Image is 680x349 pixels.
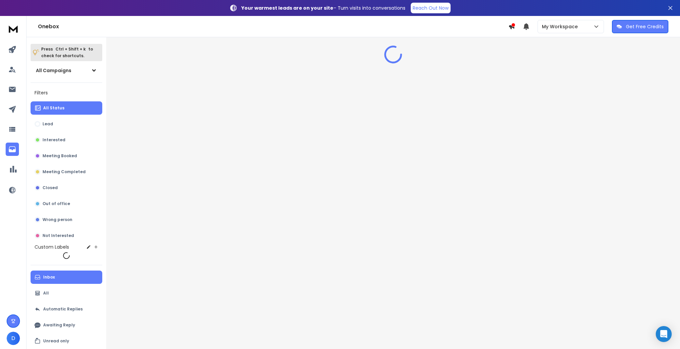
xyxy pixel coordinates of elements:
[42,233,74,238] p: Not Interested
[31,165,102,178] button: Meeting Completed
[31,64,102,77] button: All Campaigns
[36,67,71,74] h1: All Campaigns
[7,332,20,345] button: D
[42,217,72,222] p: Wrong person
[35,244,69,250] h3: Custom Labels
[41,46,93,59] p: Press to check for shortcuts.
[42,153,77,159] p: Meeting Booked
[241,5,405,11] p: – Turn visits into conversations
[42,201,70,206] p: Out of office
[43,306,83,312] p: Automatic Replies
[43,275,55,280] p: Inbox
[31,229,102,242] button: Not Interested
[42,137,65,143] p: Interested
[612,20,668,33] button: Get Free Credits
[42,121,53,127] p: Lead
[241,5,333,11] strong: Your warmest leads are on your site
[43,338,69,344] p: Unread only
[31,117,102,131] button: Lead
[31,287,102,300] button: All
[31,101,102,115] button: All Status
[31,133,102,147] button: Interested
[656,326,672,342] div: Open Intercom Messenger
[31,334,102,348] button: Unread only
[42,185,58,190] p: Closed
[43,322,75,328] p: Awaiting Reply
[411,3,451,13] a: Reach Out Now
[31,149,102,163] button: Meeting Booked
[31,181,102,194] button: Closed
[38,23,508,31] h1: Onebox
[43,105,64,111] p: All Status
[7,23,20,35] img: logo
[42,169,86,174] p: Meeting Completed
[31,271,102,284] button: Inbox
[542,23,580,30] p: My Workspace
[31,318,102,332] button: Awaiting Reply
[31,88,102,97] h3: Filters
[31,213,102,226] button: Wrong person
[31,302,102,316] button: Automatic Replies
[413,5,449,11] p: Reach Out Now
[54,45,87,53] span: Ctrl + Shift + k
[31,197,102,210] button: Out of office
[43,291,49,296] p: All
[626,23,664,30] p: Get Free Credits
